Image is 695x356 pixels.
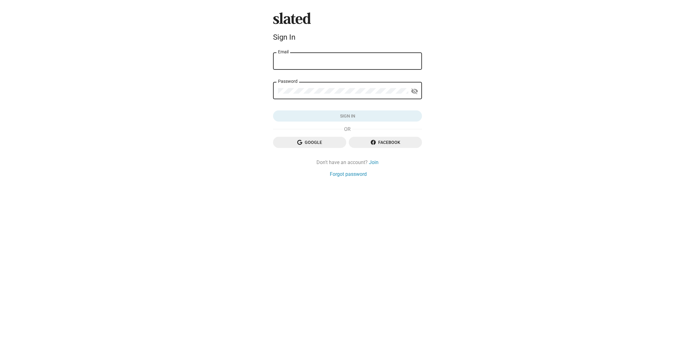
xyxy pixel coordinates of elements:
[369,159,379,166] a: Join
[330,171,367,177] a: Forgot password
[273,159,422,166] div: Don't have an account?
[273,12,422,44] sl-branding: Sign In
[273,33,422,42] div: Sign In
[354,137,417,148] span: Facebook
[411,87,418,96] mat-icon: visibility_off
[273,137,346,148] button: Google
[349,137,422,148] button: Facebook
[278,137,341,148] span: Google
[408,85,421,97] button: Show password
